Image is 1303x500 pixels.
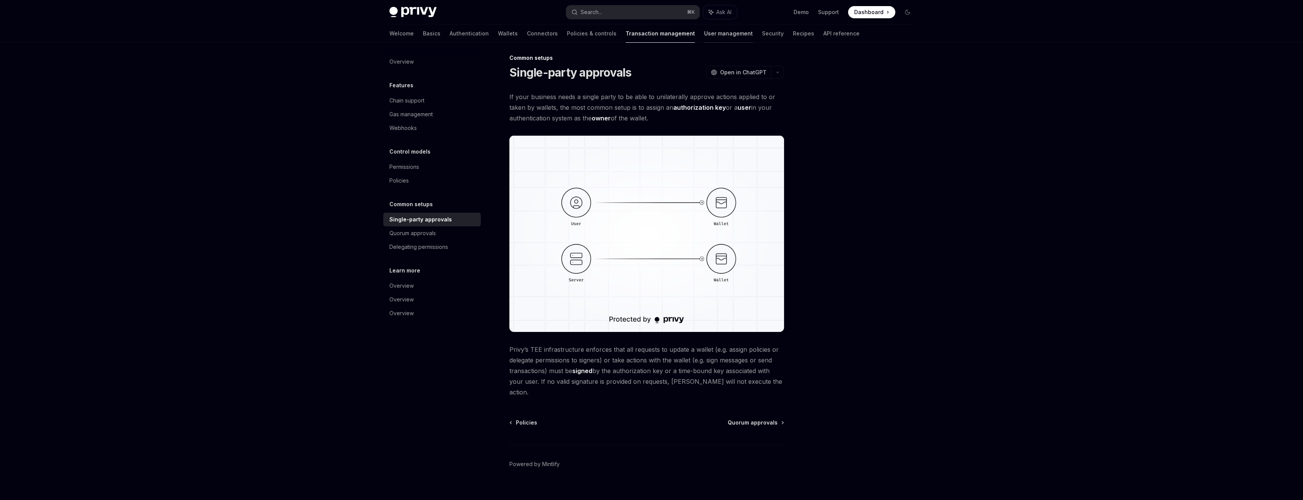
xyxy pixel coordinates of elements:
[854,8,884,16] span: Dashboard
[389,215,452,224] div: Single-party approvals
[509,66,632,79] h1: Single-party approvals
[509,344,784,397] span: Privy’s TEE infrastructure enforces that all requests to update a wallet (e.g. assign policies or...
[389,309,414,318] div: Overview
[762,24,784,43] a: Security
[383,174,481,187] a: Policies
[389,266,420,275] h5: Learn more
[720,69,767,76] span: Open in ChatGPT
[703,5,737,19] button: Ask AI
[626,24,695,43] a: Transaction management
[389,281,414,290] div: Overview
[389,295,414,304] div: Overview
[509,91,784,123] span: If your business needs a single party to be able to unilaterally approve actions applied to or ta...
[581,8,602,17] div: Search...
[793,24,814,43] a: Recipes
[592,114,611,122] a: owner
[509,54,784,62] div: Common setups
[728,419,778,426] span: Quorum approvals
[389,147,431,156] h5: Control models
[687,9,695,15] span: ⌘ K
[818,8,839,16] a: Support
[389,229,436,238] div: Quorum approvals
[716,8,732,16] span: Ask AI
[383,121,481,135] a: Webhooks
[389,123,417,133] div: Webhooks
[498,24,518,43] a: Wallets
[389,200,433,209] h5: Common setups
[383,306,481,320] a: Overview
[527,24,558,43] a: Connectors
[516,419,537,426] span: Policies
[383,240,481,254] a: Delegating permissions
[450,24,489,43] a: Authentication
[383,293,481,306] a: Overview
[738,104,751,112] a: user
[389,110,433,119] div: Gas management
[423,24,440,43] a: Basics
[509,460,560,468] a: Powered by Mintlify
[389,176,409,185] div: Policies
[389,242,448,252] div: Delegating permissions
[572,367,592,375] strong: signed
[383,94,481,107] a: Chain support
[389,162,419,171] div: Permissions
[389,7,437,18] img: dark logo
[383,279,481,293] a: Overview
[728,419,783,426] a: Quorum approvals
[794,8,809,16] a: Demo
[566,5,700,19] button: Search...⌘K
[383,213,481,226] a: Single-party approvals
[383,160,481,174] a: Permissions
[389,96,424,105] div: Chain support
[823,24,860,43] a: API reference
[383,107,481,121] a: Gas management
[389,57,414,66] div: Overview
[673,104,726,112] a: authorization key
[389,81,413,90] h5: Features
[901,6,914,18] button: Toggle dark mode
[704,24,753,43] a: User management
[383,55,481,69] a: Overview
[389,24,414,43] a: Welcome
[510,419,537,426] a: Policies
[706,66,771,79] button: Open in ChatGPT
[509,136,784,332] img: single party approval
[567,24,616,43] a: Policies & controls
[848,6,895,18] a: Dashboard
[383,226,481,240] a: Quorum approvals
